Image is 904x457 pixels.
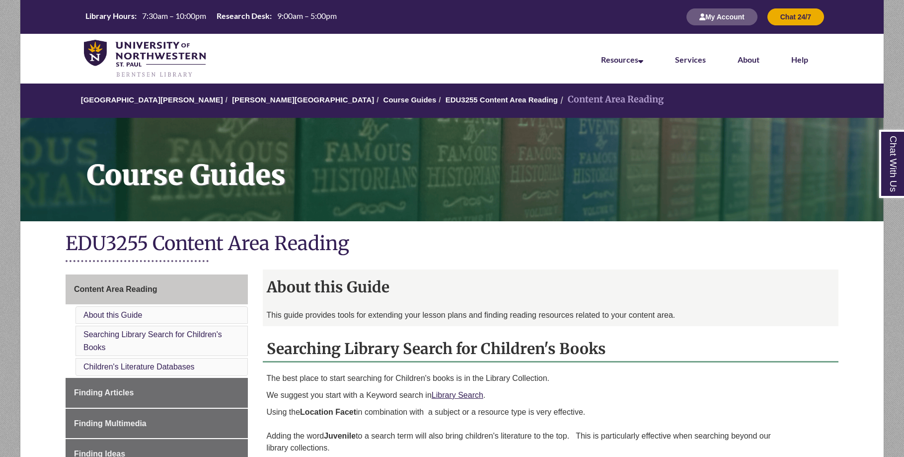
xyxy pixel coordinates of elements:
h1: EDU3255 Content Area Reading [66,231,838,258]
a: Children's Literature Databases [83,363,195,371]
a: Course Guides [20,118,884,221]
p: Using the in combination with a subject or a resource type is very effective. Adding the word to ... [267,406,835,454]
strong: Location Facet [300,408,356,416]
img: UNWSP Library Logo [84,40,206,79]
p: We suggest you start with a Keyword search in . [267,389,835,401]
a: Chat 24/7 [767,12,824,21]
a: EDU3255 Content Area Reading [446,95,558,104]
button: Chat 24/7 [767,8,824,25]
span: 7:30am – 10:00pm [142,11,206,20]
a: [PERSON_NAME][GEOGRAPHIC_DATA] [232,95,374,104]
a: Help [791,55,808,64]
a: About [738,55,759,64]
table: Hours Today [81,10,341,23]
a: Searching Library Search for Children's Books [83,330,222,352]
p: This guide provides tools for extending your lesson plans and finding reading resources related t... [267,309,835,321]
th: Library Hours: [81,10,138,21]
span: Content Area Reading [74,285,157,293]
h1: Course Guides [76,118,884,208]
a: Library Search [432,391,483,399]
a: [GEOGRAPHIC_DATA][PERSON_NAME] [81,95,223,104]
span: Finding Articles [74,388,134,397]
a: Finding Multimedia [66,409,248,439]
th: Research Desk: [213,10,273,21]
a: Content Area Reading [66,274,248,304]
h2: About this Guide [263,274,839,299]
li: Content Area Reading [558,92,664,107]
strong: Juvenile [324,432,356,440]
a: Finding Articles [66,378,248,408]
a: My Account [686,12,757,21]
a: Hours Today [81,10,341,24]
span: 9:00am – 5:00pm [277,11,337,20]
p: The best place to start searching for Children's books is in the Library Collection. [267,372,835,384]
a: Services [675,55,706,64]
h2: Searching Library Search for Children's Books [263,336,839,363]
button: My Account [686,8,757,25]
span: Finding Multimedia [74,419,147,428]
a: About this Guide [83,311,142,319]
a: Resources [601,55,643,64]
a: Course Guides [383,95,437,104]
